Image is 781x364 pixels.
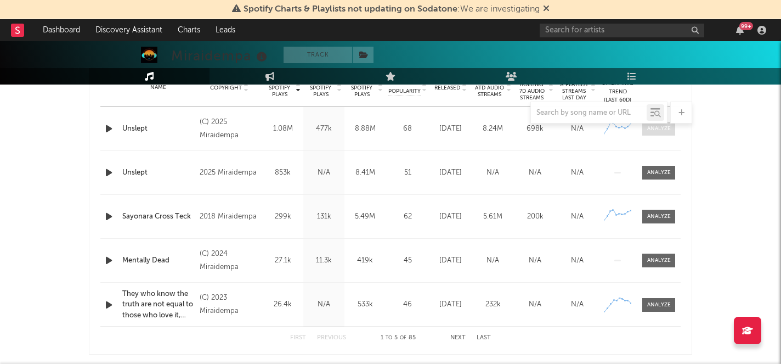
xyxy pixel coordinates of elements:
div: N/A [559,299,596,310]
span: ATD Spotify Plays [347,78,376,98]
a: Unslept [122,124,194,135]
div: N/A [517,167,553,178]
div: 26.4k [265,299,301,310]
div: N/A [306,167,342,178]
button: Last [477,335,491,341]
div: 2025 Miraidempa [200,166,259,180]
button: Track [284,47,352,63]
div: 8.41M [347,167,383,178]
div: Global Streaming Trend (Last 60D) [601,71,634,104]
a: Dashboard [35,19,88,41]
div: 232k [474,299,511,310]
div: 299k [265,211,301,222]
div: N/A [517,299,553,310]
a: Mentally Dead [122,255,194,266]
div: 68 [388,124,427,135]
div: [DATE] [432,124,469,135]
span: Dismiss [543,5,550,14]
div: 131k [306,211,342,222]
div: N/A [517,255,553,266]
button: 99+ [736,26,744,35]
div: 698k [517,124,553,135]
div: 46 [388,299,427,310]
a: Unslept [122,167,194,178]
div: 419k [347,255,383,266]
span: Global ATD Audio Streams [474,78,505,98]
a: Discovery Assistant [88,19,170,41]
div: 8.88M [347,124,383,135]
div: N/A [474,167,511,178]
div: [DATE] [432,211,469,222]
div: 11.3k [306,255,342,266]
div: [DATE] [432,255,469,266]
div: 5.49M [347,211,383,222]
div: N/A [559,211,596,222]
div: N/A [474,255,511,266]
span: Estimated % Playlist Streams Last Day [559,75,589,101]
div: N/A [306,299,342,310]
div: N/A [559,167,596,178]
div: 853k [265,167,301,178]
span: of [400,335,406,340]
div: 5.61M [474,211,511,222]
div: 477k [306,124,342,135]
button: Previous [317,335,346,341]
div: Miraidempa [171,47,270,65]
span: Spotify Charts & Playlists not updating on Sodatone [244,5,457,14]
span: Copyright [210,85,242,91]
div: 27.1k [265,255,301,266]
span: : We are investigating [244,5,540,14]
div: 51 [388,167,427,178]
span: Last Day Spotify Plays [306,78,335,98]
span: 7 Day Spotify Plays [265,78,294,98]
div: Name [122,83,194,92]
div: 45 [388,255,427,266]
input: Search by song name or URL [531,109,647,117]
div: [DATE] [432,299,469,310]
div: 2018 Miraidempa [200,210,259,223]
a: Sayonara Cross Teck [122,211,194,222]
div: N/A [559,124,596,135]
a: They who know the truth are not equal to those who love it, and they who love it are not equal to... [122,289,194,321]
div: 533k [347,299,383,310]
a: Charts [170,19,208,41]
span: Spotify Popularity [388,79,421,96]
span: to [386,335,392,340]
div: 1 5 85 [368,332,428,345]
div: 8.24M [474,124,511,135]
div: (C) 2024 Miraidempa [200,248,259,274]
div: 200k [517,211,553,222]
button: Next [450,335,466,341]
div: [DATE] [432,167,469,178]
div: (C) 2023 Miraidempa [200,292,259,318]
input: Search for artists [540,24,704,37]
div: (C) 2025 Miraidempa [200,116,259,142]
a: Leads [208,19,243,41]
div: 1.08M [265,124,301,135]
button: First [290,335,306,341]
div: N/A [559,255,596,266]
div: 62 [388,211,427,222]
div: 99 + [739,22,753,30]
span: Released [434,85,460,91]
span: Global Rolling 7D Audio Streams [517,75,547,101]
